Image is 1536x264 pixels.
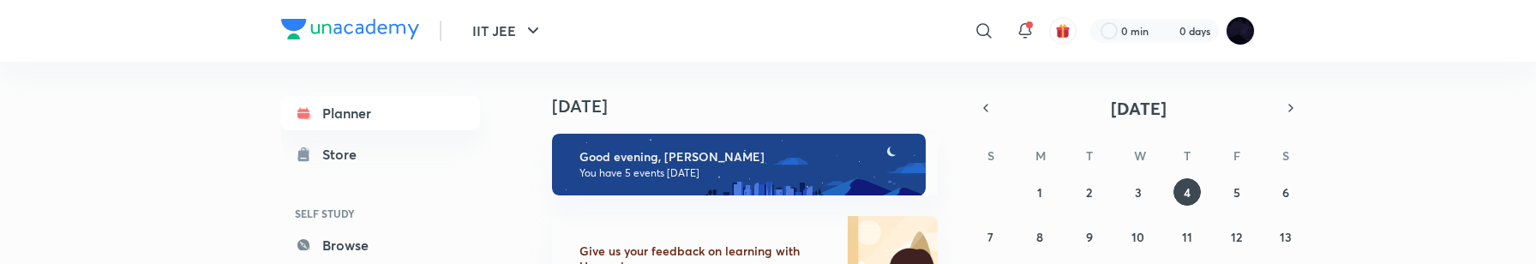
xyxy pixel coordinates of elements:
abbr: September 5, 2025 [1233,184,1240,201]
img: streak [1159,22,1176,39]
abbr: Saturday [1282,147,1289,164]
abbr: September 10, 2025 [1131,229,1144,245]
img: evening [552,134,926,195]
div: Store [322,144,367,165]
button: September 2, 2025 [1076,178,1103,206]
abbr: September 3, 2025 [1135,184,1142,201]
button: September 12, 2025 [1223,223,1251,250]
img: avatar [1055,23,1071,39]
button: September 9, 2025 [1076,223,1103,250]
button: September 1, 2025 [1026,178,1053,206]
img: Megha Gor [1226,16,1255,45]
h4: [DATE] [552,96,955,117]
button: September 11, 2025 [1173,223,1201,250]
button: September 13, 2025 [1272,223,1299,250]
button: [DATE] [998,96,1279,120]
abbr: September 11, 2025 [1182,229,1192,245]
button: September 4, 2025 [1173,178,1201,206]
button: September 10, 2025 [1125,223,1152,250]
abbr: Wednesday [1134,147,1146,164]
a: Planner [281,96,480,130]
p: You have 5 events [DATE] [579,166,910,180]
abbr: September 8, 2025 [1036,229,1043,245]
span: [DATE] [1111,97,1167,120]
abbr: September 1, 2025 [1037,184,1042,201]
button: September 8, 2025 [1026,223,1053,250]
abbr: September 4, 2025 [1184,184,1191,201]
abbr: September 7, 2025 [987,229,993,245]
a: Browse [281,228,480,262]
button: September 7, 2025 [977,223,1005,250]
h6: Good evening, [PERSON_NAME] [579,149,910,165]
button: September 5, 2025 [1223,178,1251,206]
abbr: September 9, 2025 [1086,229,1093,245]
abbr: Tuesday [1086,147,1093,164]
abbr: September 2, 2025 [1086,184,1092,201]
abbr: Monday [1035,147,1046,164]
a: Store [281,137,480,171]
abbr: September 6, 2025 [1282,184,1289,201]
img: Company Logo [281,19,419,39]
abbr: Friday [1233,147,1240,164]
abbr: September 13, 2025 [1280,229,1292,245]
h6: SELF STUDY [281,199,480,228]
abbr: Thursday [1184,147,1191,164]
abbr: Sunday [987,147,994,164]
button: avatar [1049,17,1077,45]
button: September 3, 2025 [1125,178,1152,206]
button: IIT JEE [462,14,554,48]
button: September 6, 2025 [1272,178,1299,206]
abbr: September 12, 2025 [1231,229,1242,245]
a: Company Logo [281,19,419,44]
